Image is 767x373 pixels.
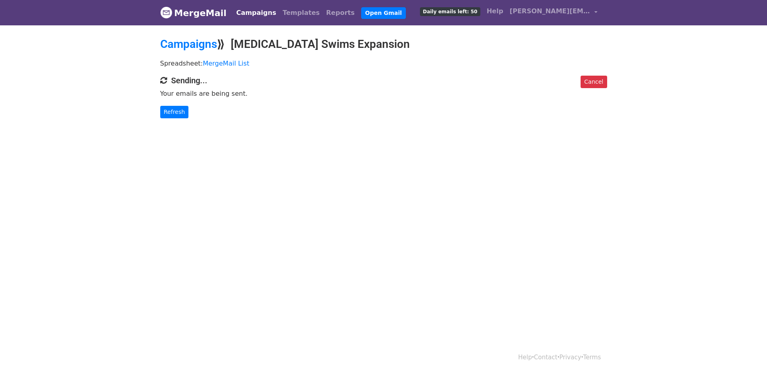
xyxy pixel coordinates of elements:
a: MergeMail List [203,60,250,67]
iframe: Chat Widget [727,334,767,373]
a: Daily emails left: 50 [417,3,483,19]
h2: ⟫ [MEDICAL_DATA] Swims Expansion [160,37,607,51]
a: Templates [279,5,323,21]
a: Help [518,354,532,361]
a: Refresh [160,106,189,118]
a: Help [484,3,507,19]
p: Your emails are being sent. [160,89,607,98]
a: Open Gmail [361,7,406,19]
a: Campaigns [233,5,279,21]
img: MergeMail logo [160,6,172,19]
span: Daily emails left: 50 [420,7,480,16]
p: Spreadsheet: [160,59,607,68]
a: Reports [323,5,358,21]
span: [PERSON_NAME][EMAIL_ADDRESS][PERSON_NAME][DOMAIN_NAME] [510,6,590,16]
a: Terms [583,354,601,361]
a: MergeMail [160,4,227,21]
a: Cancel [581,76,607,88]
h4: Sending... [160,76,607,85]
a: [PERSON_NAME][EMAIL_ADDRESS][PERSON_NAME][DOMAIN_NAME] [507,3,601,22]
a: Privacy [559,354,581,361]
a: Contact [534,354,557,361]
a: Campaigns [160,37,217,51]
